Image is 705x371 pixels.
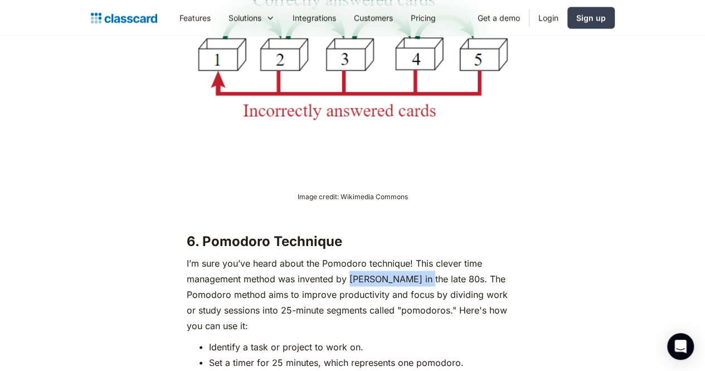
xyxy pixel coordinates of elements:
[469,5,529,30] a: Get a demo
[187,233,519,249] h3: 6. Pomodoro Technique
[667,333,694,360] div: Open Intercom Messenger
[209,354,519,370] li: Set a timer for 25 minutes, which represents one pomodoro.
[91,10,157,26] a: home
[576,12,606,23] div: Sign up
[345,5,402,30] a: Customers
[187,255,519,333] p: I’m sure you’ve heard about the Pomodoro technique! This clever time management method was invent...
[284,5,345,30] a: Integrations
[209,339,519,354] li: Identify a task or project to work on.
[228,12,261,23] div: Solutions
[187,192,519,200] figcaption: Image credit: Wikimedia Commons
[220,5,284,30] div: Solutions
[567,7,615,28] a: Sign up
[529,5,567,30] a: Login
[187,206,519,221] p: ‍
[402,5,445,30] a: Pricing
[171,5,220,30] a: Features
